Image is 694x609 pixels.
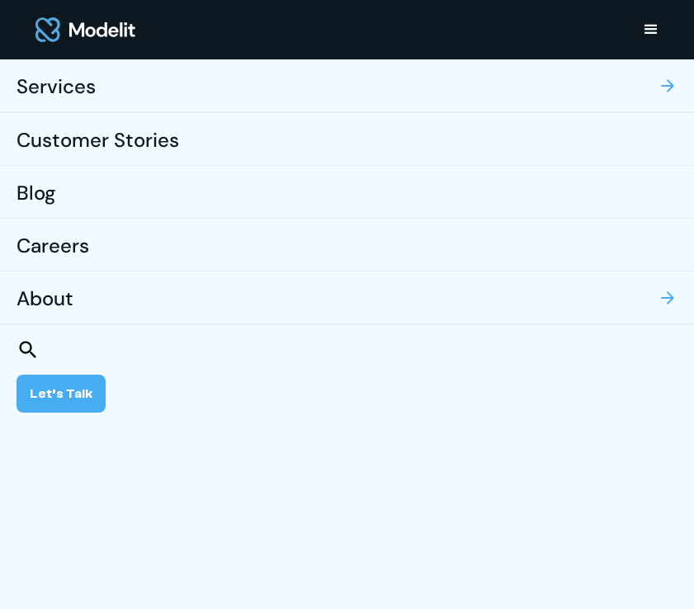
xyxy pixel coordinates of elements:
[33,10,138,50] a: home
[17,274,73,326] div: About
[17,221,89,273] div: Careers
[33,10,138,50] img: modelit logo
[17,375,106,413] a: Let’s Talk
[17,59,677,111] div: Services
[641,20,661,40] div: menu
[17,62,96,114] div: Services
[17,168,56,220] div: Blog
[658,76,677,96] img: arrow
[30,385,92,403] div: Let’s Talk
[17,271,677,323] div: About
[17,116,179,168] div: Customer Stories
[658,288,677,308] img: arrow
